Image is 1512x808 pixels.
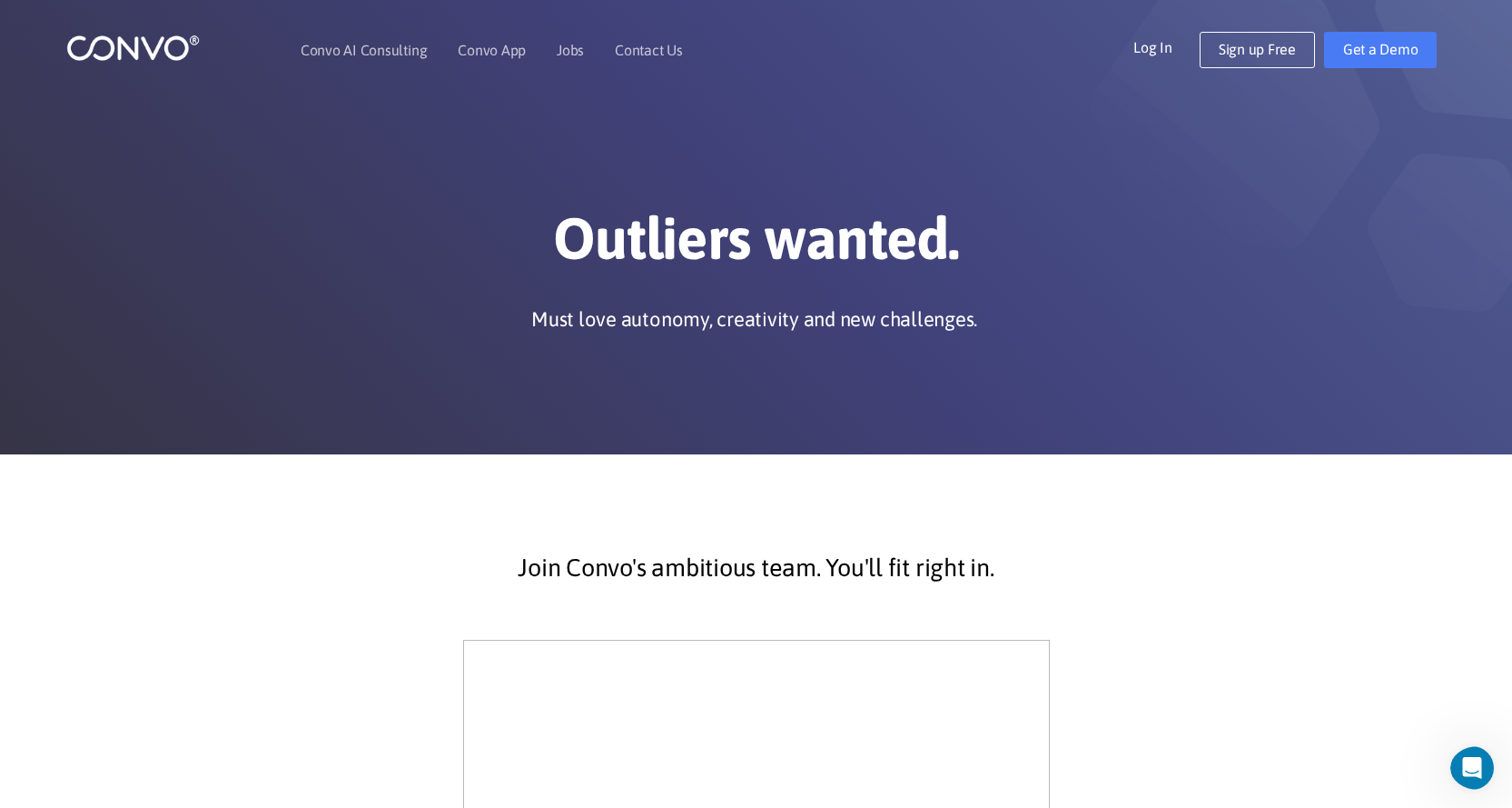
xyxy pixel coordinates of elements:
img: logo_1.png [66,34,200,62]
a: Convo AI Consulting [301,43,427,57]
p: Must love autonomy, creativity and new challenges. [531,305,977,333]
a: Jobs [557,43,584,57]
p: Join Convo's ambitious team. You'll fit right in. [266,545,1247,591]
h1: Outliers wanted. [252,204,1260,287]
iframe: Intercom live chat [1450,746,1507,790]
a: Convo App [458,43,526,57]
a: Get a Demo [1324,32,1438,68]
a: Log In [1133,32,1200,61]
a: Contact Us [615,43,683,57]
a: Sign up Free [1200,32,1315,68]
